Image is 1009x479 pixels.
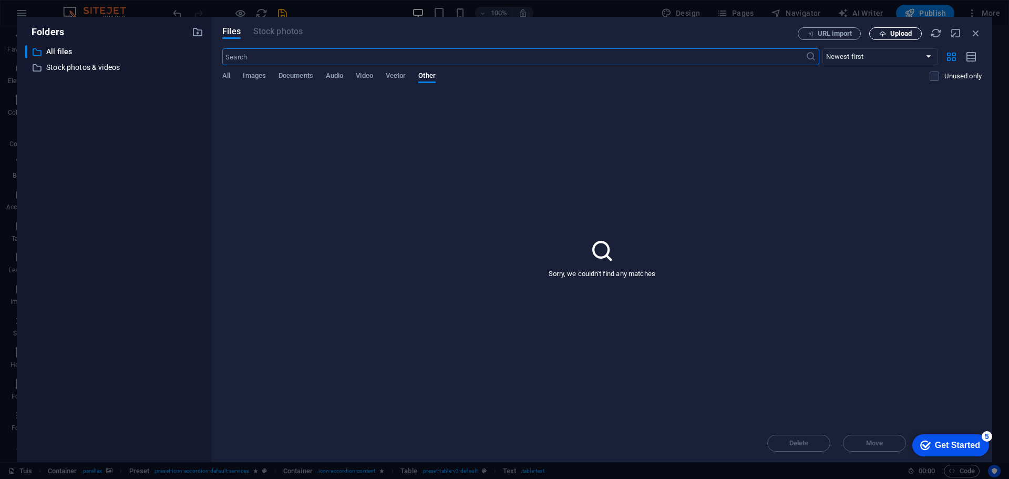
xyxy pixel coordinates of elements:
[243,69,266,84] span: Images
[818,30,852,37] span: URL import
[253,25,303,38] span: This file type is not supported by this element
[890,30,912,37] span: Upload
[222,48,805,65] input: Search
[222,25,241,38] span: Files
[869,27,922,40] button: Upload
[970,27,982,39] i: Close
[944,72,982,81] p: Displays only files that are not in use on the website. Files added during this session can still...
[386,69,406,84] span: Vector
[279,69,313,84] span: Documents
[950,27,962,39] i: Minimize
[356,69,373,84] span: Video
[78,2,88,13] div: 5
[8,5,85,27] div: Get Started 5 items remaining, 0% complete
[46,62,184,74] p: Stock photos & videos
[418,69,435,84] span: Other
[31,12,76,21] div: Get Started
[326,69,343,84] span: Audio
[549,269,655,279] p: Sorry, we couldn't find any matches
[798,27,861,40] button: URL import
[46,46,184,58] p: All files
[25,61,203,74] div: Stock photos & videos
[222,69,230,84] span: All
[192,26,203,38] i: Create new folder
[25,45,27,58] div: ​
[25,25,64,39] p: Folders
